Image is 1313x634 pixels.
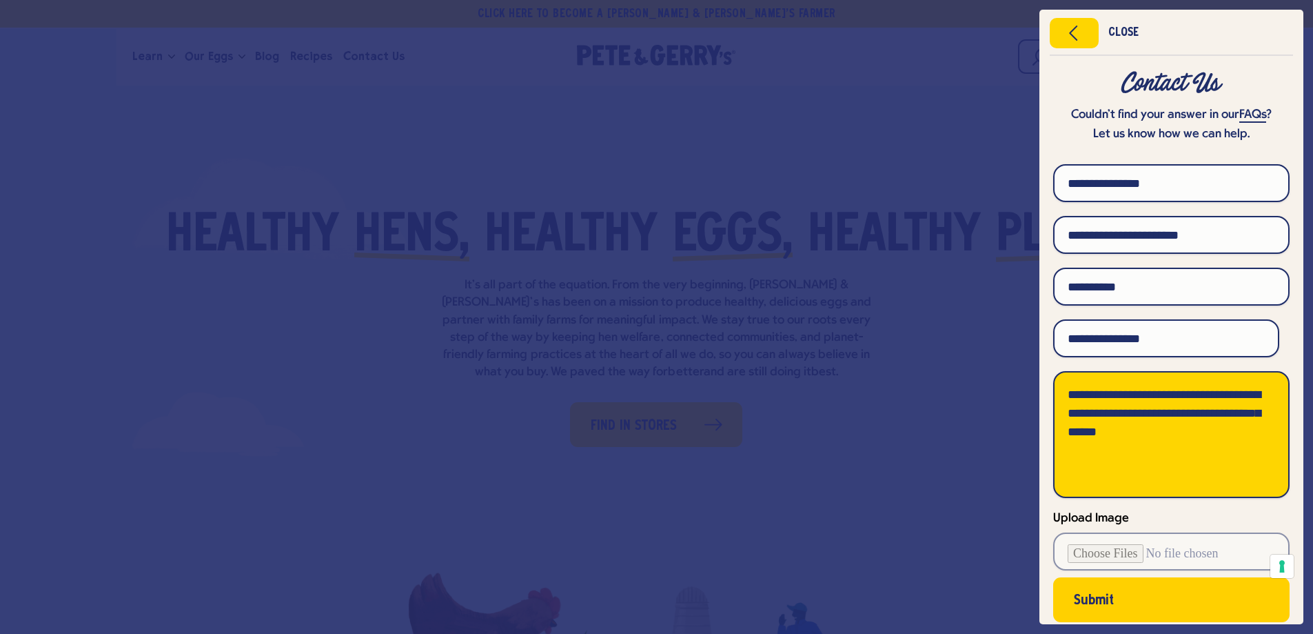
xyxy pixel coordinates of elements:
[1108,28,1139,38] div: Close
[1053,71,1290,96] div: Contact Us
[1053,125,1290,144] p: Let us know how we can help.
[1270,555,1294,578] button: Your consent preferences for tracking technologies
[1053,577,1290,622] button: Submit
[1053,512,1129,525] span: Upload Image
[1050,18,1099,48] button: Close menu
[1239,108,1266,123] a: FAQs
[1074,596,1114,606] span: Submit
[1053,106,1290,125] p: Couldn’t find your answer in our ?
